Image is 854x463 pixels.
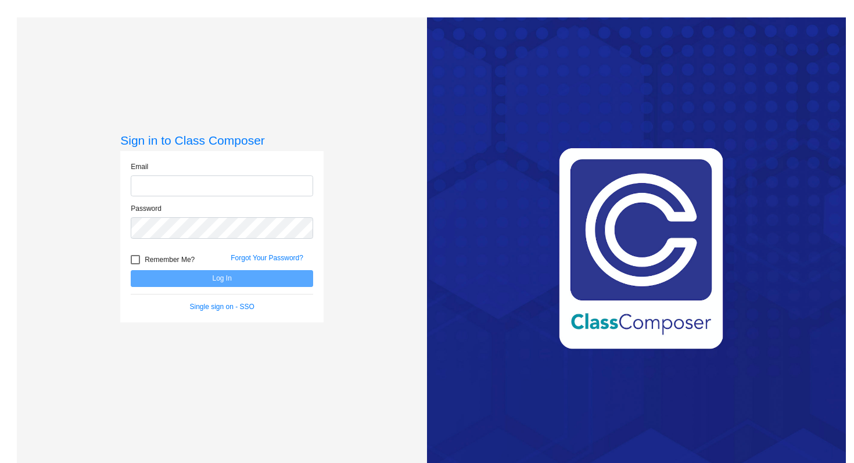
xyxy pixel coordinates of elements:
label: Email [131,161,148,172]
h3: Sign in to Class Composer [120,133,324,148]
label: Password [131,203,162,214]
span: Remember Me? [145,253,195,267]
a: Single sign on - SSO [190,303,254,311]
a: Forgot Your Password? [231,254,303,262]
button: Log In [131,270,313,287]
